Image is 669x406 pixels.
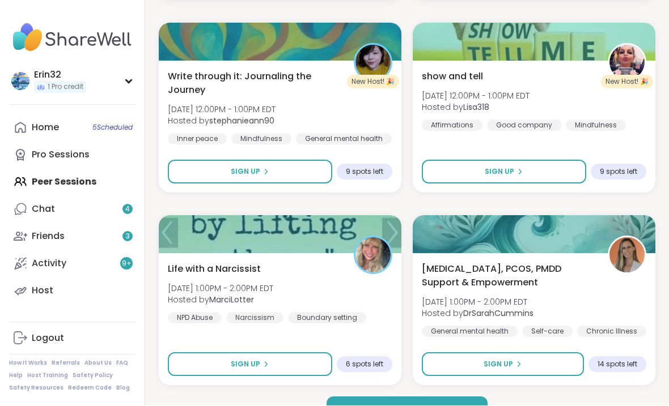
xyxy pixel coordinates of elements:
a: Host Training [27,372,68,380]
span: [DATE] 12:00PM - 1:00PM EDT [422,91,530,102]
a: Chat4 [9,196,136,223]
a: Help [9,372,23,380]
span: show and tell [422,70,483,84]
span: 4 [125,205,130,215]
span: [DATE] 12:00PM - 1:00PM EDT [168,104,276,116]
span: 9 spots left [346,168,383,177]
span: 9 spots left [600,168,637,177]
div: Chat [32,203,55,216]
div: Host [32,285,53,297]
div: General mental health [422,326,518,337]
a: Redeem Code [68,384,112,392]
a: Pro Sessions [9,142,136,169]
span: Hosted by [422,102,530,113]
span: 5 Scheduled [92,123,133,133]
div: Boundary setting [288,313,366,324]
span: 9 + [122,259,132,269]
b: DrSarahCummins [463,308,533,319]
span: Sign Up [231,167,260,177]
button: Sign Up [422,160,586,184]
img: stephanieann90 [355,45,391,80]
div: Self-care [522,326,573,337]
img: Erin32 [11,72,29,91]
span: [MEDICAL_DATA], PCOS, PMDD Support & Empowerment [422,263,595,290]
b: MarciLotter [209,294,254,306]
div: Chronic Illness [577,326,646,337]
b: stephanieann90 [209,116,274,127]
span: [DATE] 1:00PM - 2:00PM EDT [422,297,533,308]
span: 6 spots left [346,360,383,369]
a: Friends3 [9,223,136,250]
a: Activity9+ [9,250,136,277]
span: Hosted by [422,308,533,319]
div: Home [32,122,59,134]
span: Sign Up [484,360,513,370]
a: About Us [84,360,112,367]
div: Mindfulness [566,120,626,131]
div: General mental health [296,134,392,145]
button: Sign Up [168,160,332,184]
div: New Host! 🎉 [601,75,653,89]
span: Hosted by [168,294,273,306]
span: [DATE] 1:00PM - 2:00PM EDT [168,283,273,294]
button: Sign Up [422,353,584,377]
span: 1 Pro credit [48,83,83,92]
a: Blog [116,384,130,392]
div: Erin32 [34,69,86,82]
a: FAQ [116,360,128,367]
div: NPD Abuse [168,313,222,324]
img: MarciLotter [355,238,391,273]
a: Host [9,277,136,305]
span: Life with a Narcissist [168,263,261,276]
div: Logout [32,332,64,345]
button: Sign Up [168,353,332,377]
a: Referrals [52,360,80,367]
b: Lisa318 [463,102,489,113]
a: Safety Resources [9,384,63,392]
span: Sign Up [485,167,514,177]
a: How It Works [9,360,47,367]
span: 14 spots left [598,360,637,369]
div: Affirmations [422,120,482,131]
div: Pro Sessions [32,149,90,161]
img: Lisa318 [609,45,645,80]
span: Sign Up [231,360,260,370]
div: Narcissism [226,313,283,324]
a: Safety Policy [73,372,113,380]
img: DrSarahCummins [609,238,645,273]
div: Mindfulness [231,134,291,145]
div: Good company [487,120,561,131]
div: Inner peace [168,134,227,145]
div: New Host! 🎉 [347,75,399,89]
span: 3 [126,232,130,242]
a: Logout [9,325,136,352]
span: Hosted by [168,116,276,127]
div: Friends [32,230,65,243]
a: Home5Scheduled [9,114,136,142]
img: ShareWell Nav Logo [9,18,136,58]
div: Activity [32,258,66,270]
span: Write through it: Journaling the Journey [168,70,341,97]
